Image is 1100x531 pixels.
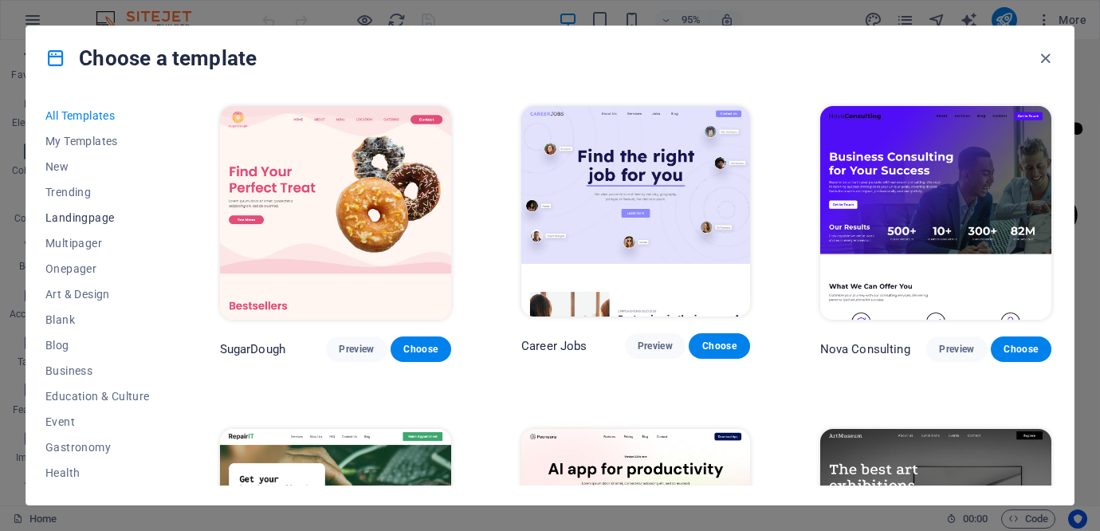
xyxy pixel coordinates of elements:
[391,336,451,362] button: Choose
[45,390,150,403] span: Education & Culture
[638,340,673,352] span: Preview
[820,106,1051,320] img: Nova Consulting
[1004,343,1039,356] span: Choose
[939,343,974,356] span: Preview
[45,288,150,301] span: Art & Design
[45,256,150,281] button: Onepager
[220,106,451,320] img: SugarDough
[45,230,150,256] button: Multipager
[45,109,150,122] span: All Templates
[45,211,150,224] span: Landingpage
[45,332,150,358] button: Blog
[991,336,1051,362] button: Choose
[45,103,150,128] button: All Templates
[45,339,150,352] span: Blog
[689,333,749,359] button: Choose
[326,336,387,362] button: Preview
[45,466,150,479] span: Health
[45,435,150,460] button: Gastronomy
[625,333,686,359] button: Preview
[45,45,257,71] h4: Choose a template
[701,340,737,352] span: Choose
[220,341,285,357] p: SugarDough
[45,383,150,409] button: Education & Culture
[521,338,587,354] p: Career Jobs
[45,364,150,377] span: Business
[820,341,910,357] p: Nova Consulting
[45,262,150,275] span: Onepager
[45,358,150,383] button: Business
[45,205,150,230] button: Landingpage
[45,154,150,179] button: New
[45,409,150,435] button: Event
[45,160,150,173] span: New
[45,128,150,154] button: My Templates
[339,343,374,356] span: Preview
[45,313,150,326] span: Blank
[403,343,438,356] span: Choose
[45,186,150,199] span: Trending
[45,179,150,205] button: Trending
[45,415,150,428] span: Event
[521,106,750,317] img: Career Jobs
[926,336,987,362] button: Preview
[45,460,150,486] button: Health
[45,441,150,454] span: Gastronomy
[45,281,150,307] button: Art & Design
[45,135,150,147] span: My Templates
[45,237,150,250] span: Multipager
[45,307,150,332] button: Blank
